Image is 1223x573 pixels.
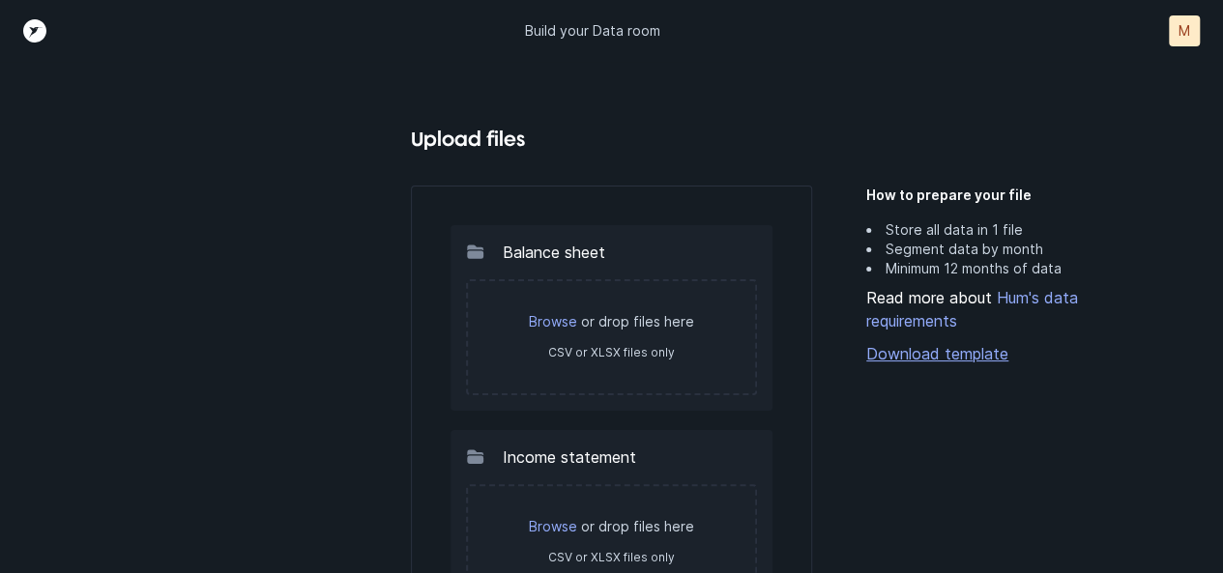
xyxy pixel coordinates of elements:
[529,518,577,534] a: Browse
[866,286,1121,332] div: Read more about
[548,550,675,564] label: CSV or XLSX files only
[1169,15,1200,46] button: M
[503,445,636,469] p: Income statement
[866,186,1121,205] h5: How to prepare your file
[503,241,605,264] p: Balance sheet
[866,220,1121,240] li: Store all data in 1 file
[487,517,736,536] p: or drop files here
[487,312,736,331] p: or drop files here
[525,21,660,41] p: Build your Data room
[1179,21,1190,41] p: M
[411,124,812,155] h4: Upload files
[548,345,675,359] label: CSV or XLSX files only
[866,259,1121,278] li: Minimum 12 months of data
[529,313,577,329] a: Browse
[866,240,1121,259] li: Segment data by month
[866,342,1121,365] a: Download template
